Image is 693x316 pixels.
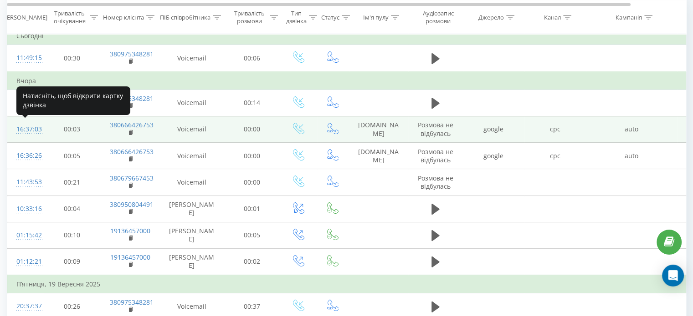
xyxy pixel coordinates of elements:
[224,169,281,196] td: 00:00
[16,147,35,165] div: 16:36:26
[16,297,35,315] div: 20:37:37
[363,13,389,21] div: Ім'я пулу
[544,13,561,21] div: Канал
[160,13,210,21] div: ПІБ співробітника
[51,10,87,25] div: Тривалість очікування
[44,248,101,275] td: 00:09
[224,116,281,142] td: 00:00
[16,226,35,244] div: 01:15:42
[16,200,35,218] div: 10:33:16
[478,13,504,21] div: Джерело
[44,169,101,196] td: 00:21
[160,248,224,275] td: [PERSON_NAME]
[16,253,35,271] div: 01:12:21
[524,116,586,142] td: cpc
[160,143,224,169] td: Voicemail
[110,253,150,261] a: 19136457000
[1,13,47,21] div: [PERSON_NAME]
[321,13,339,21] div: Статус
[16,120,35,138] div: 16:37:03
[110,298,154,306] a: 380975348281
[224,222,281,248] td: 00:05
[44,116,101,142] td: 00:03
[224,90,281,116] td: 00:14
[349,116,408,142] td: [DOMAIN_NAME]
[524,143,586,169] td: cpc
[418,174,453,191] span: Розмова не відбулась
[231,10,267,25] div: Тривалість розмови
[44,222,101,248] td: 00:10
[160,116,224,142] td: Voicemail
[416,10,460,25] div: Аудіозапис розмови
[110,120,154,129] a: 380666426753
[110,200,154,209] a: 380950804491
[110,50,154,58] a: 380975348281
[463,143,524,169] td: google
[44,45,101,72] td: 00:30
[110,226,150,235] a: 19136457000
[224,196,281,222] td: 00:01
[616,13,642,21] div: Кампанія
[349,143,408,169] td: [DOMAIN_NAME]
[110,174,154,182] a: 380679667453
[224,45,281,72] td: 00:06
[662,265,684,286] div: Open Intercom Messenger
[586,116,677,142] td: auto
[44,143,101,169] td: 00:05
[463,116,524,142] td: google
[160,169,224,196] td: Voicemail
[160,222,224,248] td: [PERSON_NAME]
[160,45,224,72] td: Voicemail
[16,49,35,67] div: 11:49:15
[160,90,224,116] td: Voicemail
[224,248,281,275] td: 00:02
[16,173,35,191] div: 11:43:53
[418,120,453,137] span: Розмова не відбулась
[586,143,677,169] td: auto
[418,147,453,164] span: Розмова не відбулась
[16,86,130,115] div: Натисніть, щоб відкрити картку дзвінка
[110,94,154,103] a: 380975348281
[286,10,307,25] div: Тип дзвінка
[110,147,154,156] a: 380666426753
[44,196,101,222] td: 00:04
[103,13,144,21] div: Номер клієнта
[160,196,224,222] td: [PERSON_NAME]
[224,143,281,169] td: 00:00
